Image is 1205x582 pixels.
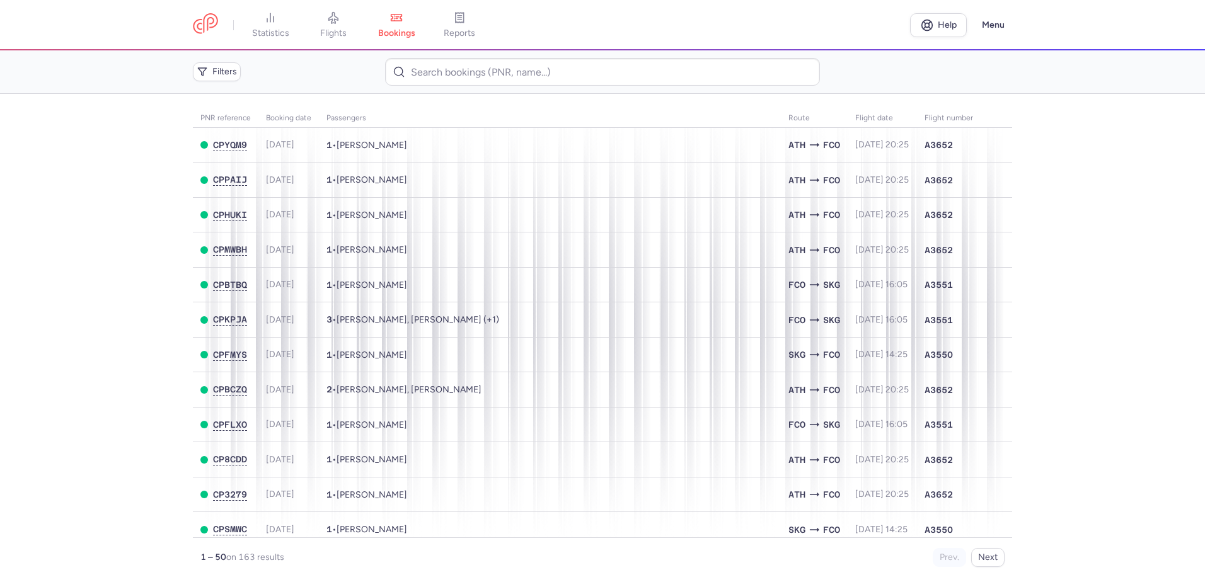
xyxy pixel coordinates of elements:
button: CPSMWC [213,524,247,535]
span: FCO [823,348,840,362]
span: • [326,419,407,430]
strong: 1 – 50 [200,552,226,562]
span: • [326,210,407,220]
span: • [326,350,407,360]
span: A3551 [925,314,953,326]
span: Valeria ARNALDI, Matteo DI STEFANO [337,384,481,395]
span: 1 [326,454,332,464]
span: [DATE] [266,139,294,150]
span: CP8CDD [213,454,247,464]
span: 1 [326,419,332,430]
button: Menu [974,13,1012,37]
span: A3652 [925,454,953,466]
span: CPKPJA [213,314,247,324]
button: CPYQM9 [213,140,247,151]
span: Charalampos ZAROGIANNIS [337,419,407,430]
a: bookings [365,11,428,39]
button: CPBTBQ [213,280,247,290]
span: [DATE] 20:25 [855,454,909,465]
span: [DATE] 16:05 [855,279,908,290]
span: FCO [823,488,840,501]
span: A3551 [925,278,953,291]
span: • [326,454,407,465]
a: statistics [239,11,302,39]
span: bookings [378,28,415,39]
span: • [326,140,407,151]
th: Flight number [917,109,981,128]
span: Dimitrios KAPLANIS [337,350,407,360]
button: Filters [193,62,241,81]
span: FCO [788,278,805,292]
span: [DATE] 14:25 [855,349,908,360]
span: reports [444,28,475,39]
span: 1 [326,350,332,360]
span: [DATE] [266,489,294,499]
a: flights [302,11,365,39]
span: ATH [788,208,805,222]
span: FCO [823,208,840,222]
span: 1 [326,174,332,185]
span: A3550 [925,523,953,536]
span: Filters [212,67,237,77]
span: 1 [326,280,332,290]
span: ATH [788,243,805,257]
span: 1 [326,140,332,150]
span: statistics [252,28,289,39]
span: ATH [788,383,805,397]
span: [DATE] [266,279,294,290]
th: PNR reference [193,109,258,128]
button: CP3279 [213,489,247,500]
span: CPFMYS [213,350,247,360]
span: Sofia ZANUZZI [337,140,407,151]
th: Route [781,109,848,128]
th: Passengers [319,109,781,128]
span: SKG [788,523,805,537]
span: 1 [326,489,332,499]
th: Booking date [258,109,319,128]
button: CPMWBH [213,244,247,255]
span: [DATE] 20:25 [855,489,909,499]
span: [DATE] 20:25 [855,139,909,150]
button: CP8CDD [213,454,247,465]
span: A3652 [925,174,953,186]
span: FCO [823,383,840,397]
th: flight date [848,109,917,128]
span: 1 [326,210,332,220]
span: FCO [823,453,840,467]
span: A3652 [925,488,953,501]
span: 2 [326,384,332,394]
span: FCO [788,418,805,431]
span: • [326,280,407,290]
span: [DATE] 16:05 [855,419,908,430]
span: Caterina MANFREDI CLARKE [337,454,407,465]
span: • [326,314,499,325]
span: Pati MAGOMEDOVA [337,174,407,185]
span: Valeria FINOCCHIARO [337,489,407,500]
span: SKG [823,418,840,431]
span: [DATE] [266,314,294,325]
a: CitizenPlane red outlined logo [193,13,218,37]
span: Anna NAZOU [337,244,407,255]
span: SKG [823,313,840,327]
span: CPFLXO [213,419,247,430]
button: CPPAIJ [213,174,247,185]
span: [DATE] 20:25 [855,244,909,255]
span: A3652 [925,139,953,151]
span: [DATE] 20:25 [855,384,909,395]
span: Simone ATTIAS [337,210,407,220]
span: SKG [788,348,805,362]
a: Help [910,13,967,37]
span: CPHUKI [213,210,247,220]
span: [DATE] [266,419,294,430]
span: A3652 [925,208,953,221]
input: Search bookings (PNR, name...) [385,58,819,86]
button: CPHUKI [213,210,247,220]
span: [DATE] [266,349,294,360]
span: Help [938,20,957,30]
span: ATH [788,453,805,467]
span: CPBCZQ [213,384,247,394]
span: A3550 [925,348,953,361]
button: Next [971,548,1005,567]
